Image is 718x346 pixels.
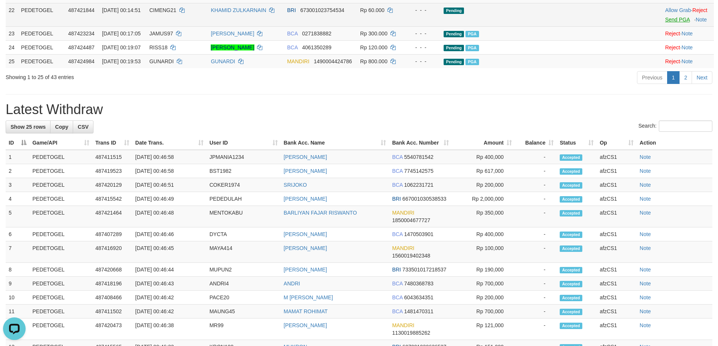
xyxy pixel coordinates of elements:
td: [DATE] 00:46:49 [132,192,207,206]
td: 5 [6,206,29,227]
td: 24 [6,40,18,54]
td: MR99 [207,319,281,340]
td: [DATE] 00:46:45 [132,241,207,263]
a: Note [640,322,651,328]
span: BCA [392,168,403,174]
span: BCA [392,294,403,300]
td: 487415542 [92,192,132,206]
td: - [515,206,557,227]
a: Note [696,17,707,23]
td: 487421464 [92,206,132,227]
a: MAMAT ROHIMAT [284,308,328,314]
td: Rp 400,000 [452,150,515,164]
span: Accepted [560,196,582,203]
a: Reject [665,44,680,50]
span: Pending [444,59,464,65]
span: Accepted [560,323,582,329]
span: Marked by afzCS1 [465,45,479,51]
td: - [515,178,557,192]
a: Note [640,196,651,202]
a: Reject [692,7,707,13]
td: PACE20 [207,291,281,305]
td: MENTOKABU [207,206,281,227]
td: PEDEDULAH [207,192,281,206]
a: Allow Grab [665,7,691,13]
td: afzCS1 [597,263,637,277]
a: Note [640,280,651,287]
td: Rp 100,000 [452,241,515,263]
td: Rp 350,000 [452,206,515,227]
span: Marked by afzCS1 [465,59,479,65]
td: MAUNG45 [207,305,281,319]
span: Copy 1850004677727 to clipboard [392,217,430,223]
td: PEDETOGEL [18,3,65,26]
span: Copy 1470503901 to clipboard [404,231,433,237]
td: - [515,263,557,277]
span: BRI [392,196,401,202]
a: Note [640,294,651,300]
td: Rp 700,000 [452,305,515,319]
td: afzCS1 [597,277,637,291]
span: BRI [287,7,296,13]
td: - [515,192,557,206]
td: PEDETOGEL [29,192,92,206]
a: [PERSON_NAME] [284,231,327,237]
td: 4 [6,192,29,206]
span: Accepted [560,309,582,315]
span: Copy 6043634351 to clipboard [404,294,433,300]
div: - - - [408,30,438,37]
span: BCA [392,280,403,287]
td: PEDETOGEL [29,206,92,227]
span: 487424487 [68,44,95,50]
td: [DATE] 00:46:43 [132,277,207,291]
a: Note [681,44,693,50]
td: - [515,241,557,263]
td: PEDETOGEL [18,54,65,68]
td: · [662,26,714,40]
span: Copy 1062231721 to clipboard [404,182,433,188]
td: Rp 200,000 [452,291,515,305]
span: Accepted [560,168,582,175]
td: 7 [6,241,29,263]
td: - [515,305,557,319]
td: Rp 190,000 [452,263,515,277]
td: [DATE] 00:46:44 [132,263,207,277]
span: Accepted [560,295,582,301]
span: Copy 667001030538533 to clipboard [403,196,447,202]
th: Date Trans.: activate to sort column ascending [132,136,207,150]
td: PEDETOGEL [29,319,92,340]
a: ANDRI [284,280,300,287]
span: CIMENG21 [149,7,176,13]
span: Rp 300.000 [360,30,387,37]
a: Note [640,245,651,251]
td: 487418196 [92,277,132,291]
td: 487420473 [92,319,132,340]
a: BARLIYAN FAJAR RISWANTO [284,210,357,216]
td: [DATE] 00:46:58 [132,164,207,178]
a: Note [640,182,651,188]
a: Reject [665,30,680,37]
td: 22 [6,3,18,26]
span: Copy 7480368783 to clipboard [404,280,433,287]
th: Action [637,136,712,150]
span: MANDIRI [287,58,309,64]
th: User ID: activate to sort column ascending [207,136,281,150]
a: [PERSON_NAME] [284,154,327,160]
a: [PERSON_NAME] [211,30,254,37]
td: PEDETOGEL [29,150,92,164]
span: Copy 673001023754534 to clipboard [300,7,344,13]
span: Copy 1490004424786 to clipboard [314,58,352,64]
td: PEDETOGEL [29,241,92,263]
span: BCA [392,182,403,188]
td: - [515,150,557,164]
span: MANDIRI [392,245,414,251]
span: BRI [392,267,401,273]
th: Op: activate to sort column ascending [597,136,637,150]
td: 487419523 [92,164,132,178]
button: Open LiveChat chat widget [3,3,26,26]
a: Note [640,154,651,160]
td: [DATE] 00:46:48 [132,206,207,227]
td: PEDETOGEL [29,277,92,291]
td: PEDETOGEL [29,305,92,319]
td: 8 [6,263,29,277]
